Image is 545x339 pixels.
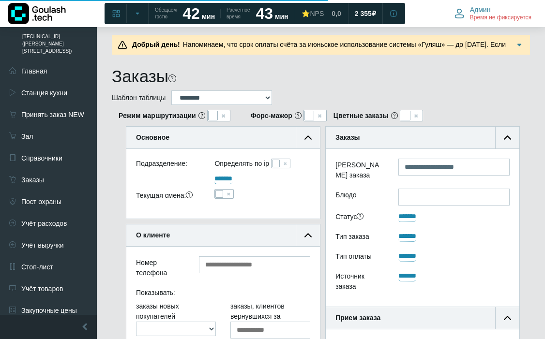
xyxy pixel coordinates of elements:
span: Обещаем гостю [155,7,177,20]
span: 2 355 [355,9,372,18]
b: Цветные заказы [333,111,389,121]
strong: 43 [256,5,273,22]
b: О клиенте [136,231,170,239]
img: collapse [504,314,511,322]
label: Блюдо [328,189,391,206]
b: Форс-мажор [251,111,292,121]
span: Время не фиксируется [470,14,531,22]
div: Источник заказа [328,270,391,295]
div: Тип оплаты [328,250,391,265]
img: collapse [504,134,511,141]
div: заказы, клиентов вернувшихся за [223,301,318,339]
div: ⭐ [302,9,324,18]
a: 2 355 ₽ [349,5,382,22]
b: Режим маршрутизации [119,111,196,121]
span: Напоминаем, что срок оплаты счёта за июньское использование системы «Гуляш» — до [DATE]. Если вы ... [129,41,506,69]
div: Тип заказа [328,230,391,245]
span: мин [202,13,215,20]
strong: 42 [182,5,200,22]
img: Подробнее [515,40,524,50]
b: Основное [136,133,169,141]
b: Добрый день! [132,41,180,48]
div: Подразделение: [129,159,207,173]
button: Админ Время не фиксируется [449,3,537,24]
div: Текущая смена: [129,189,207,204]
b: Прием заказа [335,314,380,322]
div: Статус [328,210,391,225]
img: collapse [304,232,312,239]
span: мин [275,13,288,20]
span: NPS [310,10,324,17]
img: Предупреждение [118,40,127,50]
b: Заказы [335,133,360,141]
h1: Заказы [112,66,168,87]
a: Обещаем гостю 42 мин Расчетное время 43 мин [149,5,294,22]
span: Админ [470,5,491,14]
a: ⭐NPS 0,0 [296,5,347,22]
span: Расчетное время [227,7,250,20]
div: Показывать: [129,286,318,301]
label: Определять по ip [214,159,269,169]
span: ₽ [372,9,376,18]
label: [PERSON_NAME] заказа [328,159,391,184]
label: Шаблон таблицы [112,93,166,103]
div: заказы новых покупателей [129,301,223,339]
img: collapse [304,134,312,141]
div: Номер телефона [129,256,192,281]
span: 0,0 [332,9,341,18]
img: Логотип компании Goulash.tech [8,3,66,24]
